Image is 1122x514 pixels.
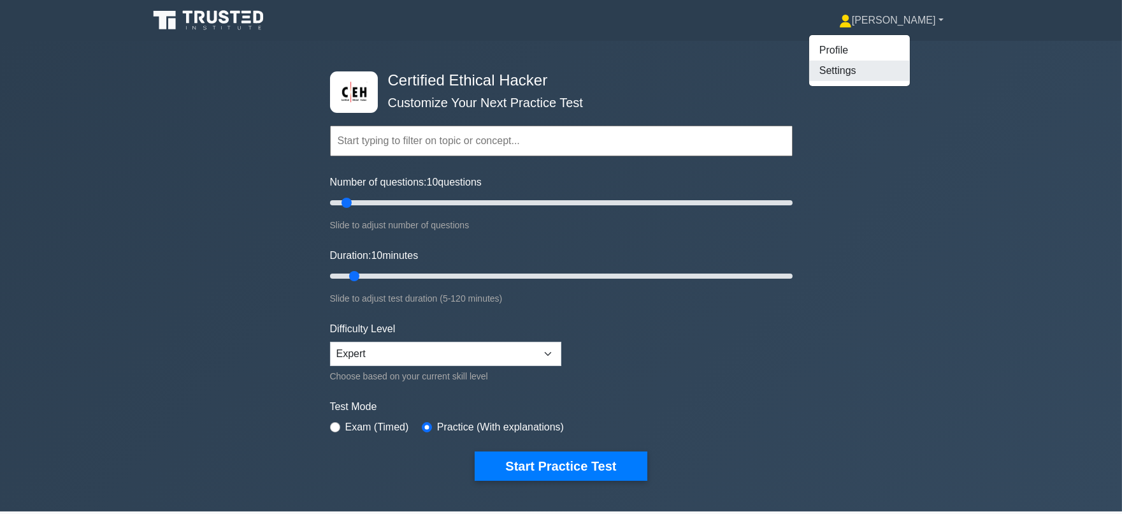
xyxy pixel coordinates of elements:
h4: Certified Ethical Hacker [383,71,730,90]
label: Test Mode [330,399,793,415]
label: Duration: minutes [330,248,419,263]
a: [PERSON_NAME] [809,8,974,33]
label: Practice (With explanations) [437,420,564,435]
input: Start typing to filter on topic or concept... [330,126,793,156]
label: Difficulty Level [330,321,396,337]
div: Choose based on your current skill level [330,369,561,384]
label: Number of questions: questions [330,175,482,190]
div: Slide to adjust number of questions [330,217,793,233]
a: Profile [809,40,910,61]
div: Slide to adjust test duration (5-120 minutes) [330,291,793,306]
a: Settings [809,61,910,81]
span: 10 [427,177,438,187]
span: 10 [371,250,382,261]
ul: [PERSON_NAME] [809,34,910,87]
label: Exam (Timed) [345,420,409,435]
button: Start Practice Test [475,452,647,481]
